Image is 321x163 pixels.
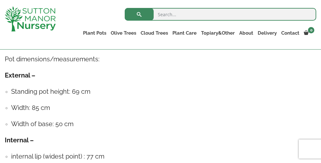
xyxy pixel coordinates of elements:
[308,27,314,33] span: 0
[11,103,316,113] h4: Width: 85 cm
[5,71,35,79] strong: External –
[125,8,316,21] input: Search...
[5,136,34,144] strong: Internal –
[302,29,316,37] a: 0
[5,6,56,31] img: logo
[11,119,316,129] h4: Width of base: 50 cm
[5,54,316,64] h4: Pot dimensions/measurements:
[138,29,170,37] a: Cloud Trees
[81,29,108,37] a: Plant Pots
[108,29,138,37] a: Olive Trees
[279,29,302,37] a: Contact
[11,152,316,161] h4: internal lip (widest point) : 77 cm
[255,29,279,37] a: Delivery
[237,29,255,37] a: About
[11,87,316,97] h4: Standing pot height: 69 cm
[199,29,237,37] a: Topiary&Other
[170,29,199,37] a: Plant Care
